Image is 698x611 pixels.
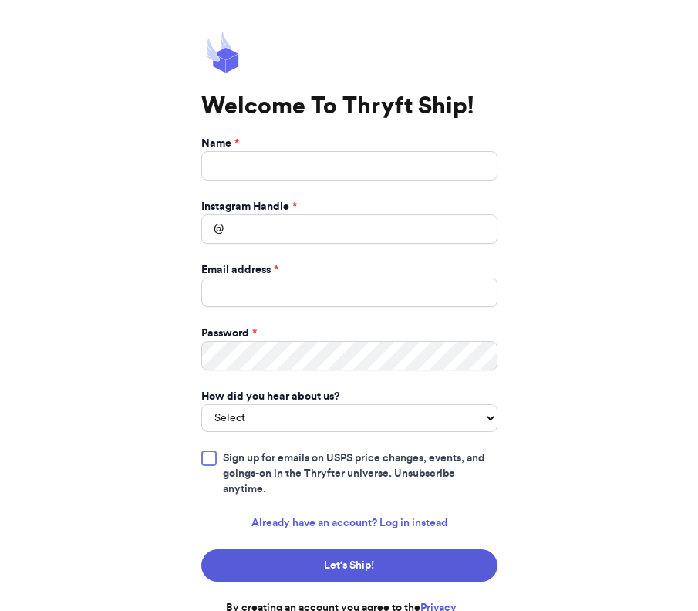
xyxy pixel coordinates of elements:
[223,451,497,497] span: Sign up for emails on USPS price changes, events, and goings-on in the Thryfter universe. Unsubsc...
[201,549,497,582] button: Let‘s Ship!
[201,199,297,214] label: Instagram Handle
[201,262,278,278] label: Email address
[201,214,224,244] div: @
[201,136,239,151] label: Name
[201,93,497,120] h1: Welcome To Thryft Ship!
[201,326,257,341] label: Password
[251,515,447,531] a: Already have an account? Log in instead
[201,389,339,404] label: How did you hear about us?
